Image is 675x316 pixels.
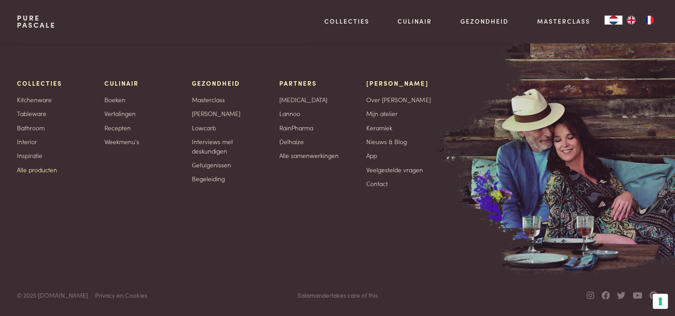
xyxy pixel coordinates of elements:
a: Masterclass [192,95,225,104]
a: Interior [17,137,37,146]
span: Collecties [17,79,62,88]
ul: Language list [622,16,658,25]
a: Over [PERSON_NAME] [366,95,431,104]
a: [PERSON_NAME] [192,109,240,118]
a: Masterclass [537,17,590,26]
aside: Language selected: Nederlands [605,16,658,25]
a: Getuigenissen [192,160,231,170]
a: Inspiratie [17,151,42,160]
div: Language [605,16,622,25]
a: EN [622,16,640,25]
a: Kitchenware [17,95,52,104]
span: takes care of this [298,291,378,300]
a: Alle samenwerkingen [279,151,339,160]
a: Lannoo [279,109,300,118]
a: App [366,151,377,160]
a: NL [605,16,622,25]
a: Gezondheid [460,17,509,26]
span: © 2025 [DOMAIN_NAME] [17,291,88,300]
a: [MEDICAL_DATA] [279,95,327,104]
span: Culinair [104,79,139,88]
a: Lowcarb [192,123,216,133]
a: Keramiek [366,123,392,133]
a: Bathroom [17,123,45,133]
a: Veelgestelde vragen [366,165,423,175]
a: Recepten [104,123,131,133]
button: Uw voorkeuren voor toestemming voor trackingtechnologieën [653,294,668,309]
a: Mijn atelier [366,109,398,118]
span: [PERSON_NAME] [366,79,428,88]
a: Contact [366,179,388,188]
span: Partners [279,79,317,88]
span: Gezondheid [192,79,240,88]
a: Vertalingen [104,109,136,118]
a: FR [640,16,658,25]
a: PurePascale [17,14,56,29]
a: Weekmenu's [104,137,139,146]
a: Salamander [298,291,331,299]
a: Nieuws & Blog [366,137,407,146]
a: Begeleiding [192,174,225,183]
a: Boeken [104,95,125,104]
a: RainPharma [279,123,313,133]
a: Privacy en Cookies [95,291,147,300]
a: Tableware [17,109,46,118]
a: Delhaize [279,137,304,146]
a: Alle producten [17,165,57,175]
a: Interviews met deskundigen [192,137,265,155]
a: Culinair [398,17,432,26]
a: Collecties [324,17,369,26]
